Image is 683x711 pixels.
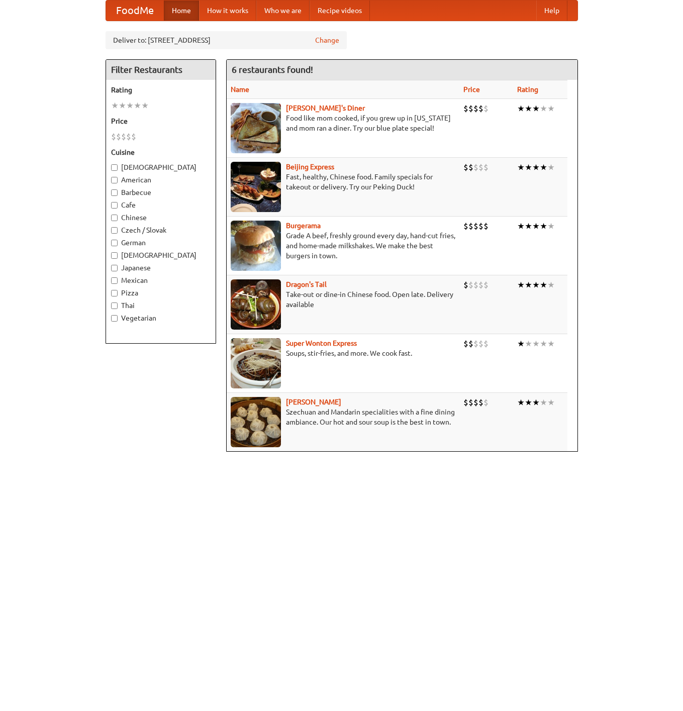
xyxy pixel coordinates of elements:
[111,131,116,142] li: $
[532,397,540,408] li: ★
[286,339,357,347] a: Super Wonton Express
[111,162,211,172] label: [DEMOGRAPHIC_DATA]
[141,100,149,111] li: ★
[517,279,525,290] li: ★
[310,1,370,21] a: Recipe videos
[463,221,468,232] li: $
[231,279,281,330] img: dragon.jpg
[478,397,483,408] li: $
[478,103,483,114] li: $
[119,100,126,111] li: ★
[517,221,525,232] li: ★
[473,279,478,290] li: $
[547,397,555,408] li: ★
[111,85,211,95] h5: Rating
[540,279,547,290] li: ★
[517,397,525,408] li: ★
[231,221,281,271] img: burgerama.jpg
[126,100,134,111] li: ★
[525,279,532,290] li: ★
[532,103,540,114] li: ★
[473,162,478,173] li: $
[111,177,118,183] input: American
[111,116,211,126] h5: Price
[111,288,211,298] label: Pizza
[286,104,365,112] a: [PERSON_NAME]'s Diner
[540,397,547,408] li: ★
[525,397,532,408] li: ★
[532,338,540,349] li: ★
[111,187,211,197] label: Barbecue
[111,213,211,223] label: Chinese
[111,175,211,185] label: American
[483,397,489,408] li: $
[547,338,555,349] li: ★
[111,202,118,209] input: Cafe
[111,263,211,273] label: Japanese
[483,162,489,173] li: $
[111,164,118,171] input: [DEMOGRAPHIC_DATA]
[540,103,547,114] li: ★
[134,100,141,111] li: ★
[517,162,525,173] li: ★
[231,397,281,447] img: shandong.jpg
[315,35,339,45] a: Change
[483,338,489,349] li: $
[111,200,211,210] label: Cafe
[164,1,199,21] a: Home
[286,222,321,230] a: Burgerama
[111,277,118,284] input: Mexican
[463,279,468,290] li: $
[199,1,256,21] a: How it works
[463,85,480,93] a: Price
[111,290,118,296] input: Pizza
[231,348,455,358] p: Soups, stir-fries, and more. We cook fast.
[547,162,555,173] li: ★
[483,221,489,232] li: $
[126,131,131,142] li: $
[286,280,327,288] a: Dragon's Tail
[111,240,118,246] input: German
[286,398,341,406] a: [PERSON_NAME]
[468,279,473,290] li: $
[483,279,489,290] li: $
[468,397,473,408] li: $
[231,231,455,261] p: Grade A beef, freshly ground every day, hand-cut fries, and home-made milkshakes. We make the bes...
[231,103,281,153] img: sallys.jpg
[111,250,211,260] label: [DEMOGRAPHIC_DATA]
[540,221,547,232] li: ★
[231,407,455,427] p: Szechuan and Mandarin specialities with a fine dining ambiance. Our hot and sour soup is the best...
[256,1,310,21] a: Who we are
[478,162,483,173] li: $
[473,103,478,114] li: $
[111,252,118,259] input: [DEMOGRAPHIC_DATA]
[111,227,118,234] input: Czech / Slovak
[463,162,468,173] li: $
[536,1,567,21] a: Help
[231,113,455,133] p: Food like mom cooked, if you grew up in [US_STATE] and mom ran a diner. Try our blue plate special!
[532,279,540,290] li: ★
[111,215,118,221] input: Chinese
[525,221,532,232] li: ★
[111,302,118,309] input: Thai
[547,279,555,290] li: ★
[547,103,555,114] li: ★
[478,338,483,349] li: $
[532,221,540,232] li: ★
[473,397,478,408] li: $
[468,338,473,349] li: $
[286,163,334,171] a: Beijing Express
[231,338,281,388] img: superwonton.jpg
[106,1,164,21] a: FoodMe
[547,221,555,232] li: ★
[517,103,525,114] li: ★
[111,315,118,322] input: Vegetarian
[111,275,211,285] label: Mexican
[111,147,211,157] h5: Cuisine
